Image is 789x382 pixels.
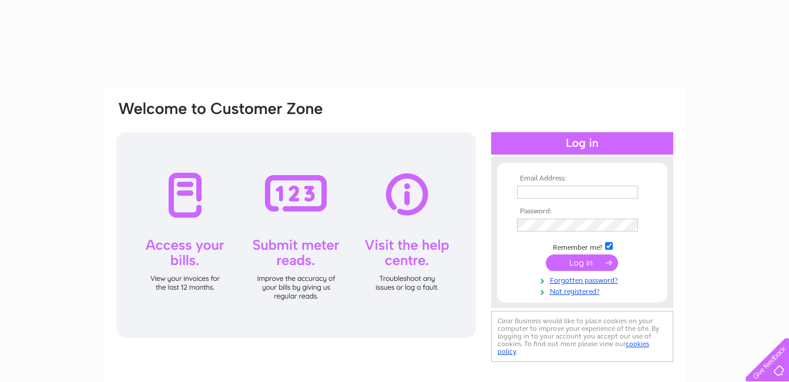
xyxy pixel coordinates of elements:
[517,274,650,285] a: Forgotten password?
[498,340,649,356] a: cookies policy
[514,175,650,183] th: Email Address:
[514,207,650,216] th: Password:
[546,254,618,271] input: Submit
[514,240,650,252] td: Remember me?
[517,285,650,296] a: Not registered?
[491,311,673,362] div: Clear Business would like to place cookies on your computer to improve your experience of the sit...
